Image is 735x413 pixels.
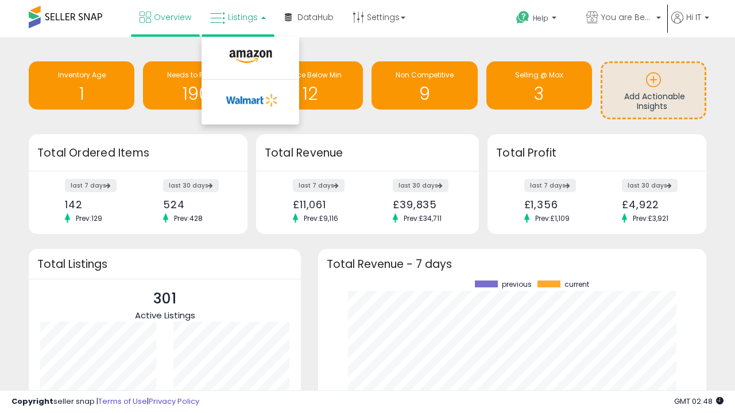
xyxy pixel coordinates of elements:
div: 142 [65,198,129,211]
span: current [564,280,589,289]
div: 524 [163,198,227,211]
span: Help [533,13,548,23]
a: BB Price Below Min 12 [257,61,363,110]
h3: Total Listings [37,260,292,268]
a: Add Actionable Insights [602,63,705,118]
span: Overview [154,11,191,23]
strong: Copyright [11,396,53,407]
span: Hi IT [686,11,701,23]
span: BB Price Below Min [278,70,342,80]
span: Listings [228,11,258,23]
i: Get Help [516,10,530,25]
span: Prev: 129 [70,213,108,223]
label: last 30 days [163,179,219,192]
span: Prev: £1,109 [529,213,575,223]
span: 2025-10-10 02:48 GMT [674,396,724,407]
h3: Total Revenue [265,145,470,161]
a: Help [507,2,576,37]
span: Prev: 428 [168,213,208,223]
span: Prev: £34,711 [398,213,447,223]
span: Prev: £9,116 [298,213,344,223]
span: Inventory Age [58,70,106,80]
span: You are Beautiful ([GEOGRAPHIC_DATA]) [601,11,653,23]
span: Selling @ Max [515,70,563,80]
label: last 30 days [622,179,678,192]
span: Non Competitive [396,70,454,80]
div: £1,356 [524,198,589,211]
span: Needs to Reprice [167,70,225,80]
label: last 7 days [293,179,345,192]
div: £4,922 [622,198,686,211]
h1: 190 [149,84,243,103]
h3: Total Profit [496,145,698,161]
a: Inventory Age 1 [29,61,134,110]
h3: Total Revenue - 7 days [327,260,698,268]
a: Terms of Use [98,396,147,407]
label: last 7 days [65,179,117,192]
a: Non Competitive 9 [372,61,477,110]
span: Prev: £3,921 [627,213,674,223]
span: Add Actionable Insights [624,91,685,112]
div: £11,061 [293,198,359,211]
h1: 12 [263,84,357,103]
a: Selling @ Max 3 [486,61,592,110]
h1: 3 [492,84,586,103]
a: Privacy Policy [149,396,199,407]
a: Hi IT [671,11,709,37]
label: last 7 days [524,179,576,192]
h1: 1 [34,84,129,103]
div: £39,835 [393,198,459,211]
span: DataHub [297,11,334,23]
div: seller snap | | [11,396,199,407]
h1: 9 [377,84,471,103]
span: Active Listings [135,309,195,321]
label: last 30 days [393,179,448,192]
a: Needs to Reprice 190 [143,61,249,110]
span: previous [502,280,532,289]
p: 301 [135,288,195,310]
h3: Total Ordered Items [37,145,239,161]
